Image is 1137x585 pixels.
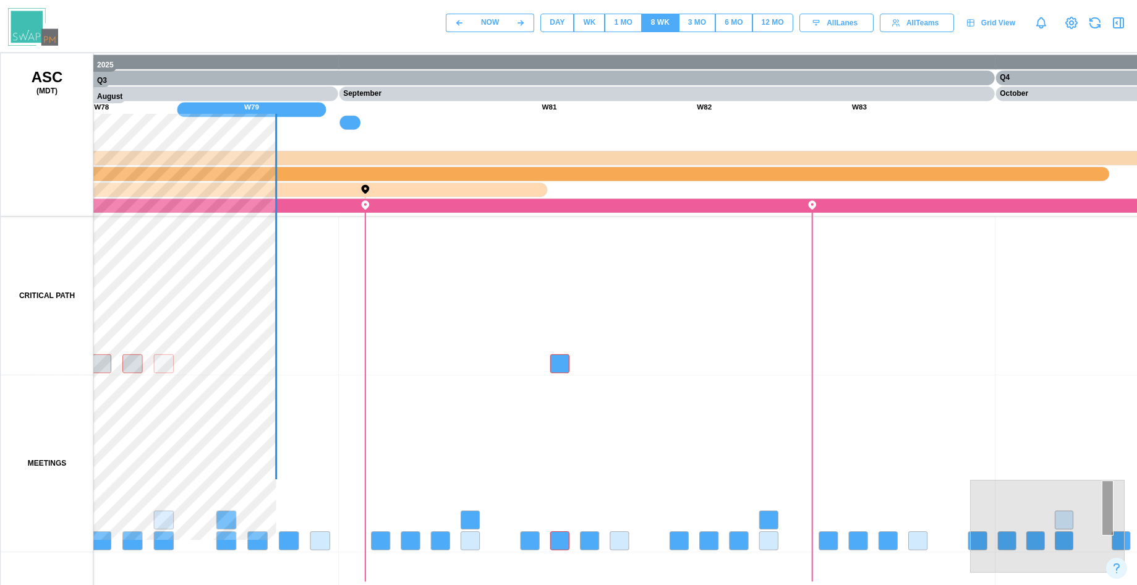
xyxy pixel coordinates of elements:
[679,14,715,32] button: 3 MO
[880,14,954,32] button: AllTeams
[752,14,793,32] button: 12 MO
[725,17,743,28] div: 6 MO
[8,8,58,46] img: Swap PM Logo
[1031,12,1052,33] a: Notifications
[1110,14,1127,32] button: Open Drawer
[715,14,752,32] button: 6 MO
[688,17,706,28] div: 3 MO
[642,14,679,32] button: 8 WK
[614,17,632,28] div: 1 MO
[605,14,641,32] button: 1 MO
[472,14,508,32] button: NOW
[1063,14,1080,32] a: View Project
[540,14,574,32] button: DAY
[481,17,499,28] div: NOW
[651,17,670,28] div: 8 WK
[574,14,605,32] button: WK
[906,14,939,32] span: All Teams
[981,14,1015,32] span: Grid View
[550,17,564,28] div: DAY
[583,17,595,28] div: WK
[827,14,858,32] span: All Lanes
[960,14,1024,32] a: Grid View
[762,17,784,28] div: 12 MO
[1086,14,1104,32] button: Refresh Grid
[799,14,874,32] button: AllLanes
